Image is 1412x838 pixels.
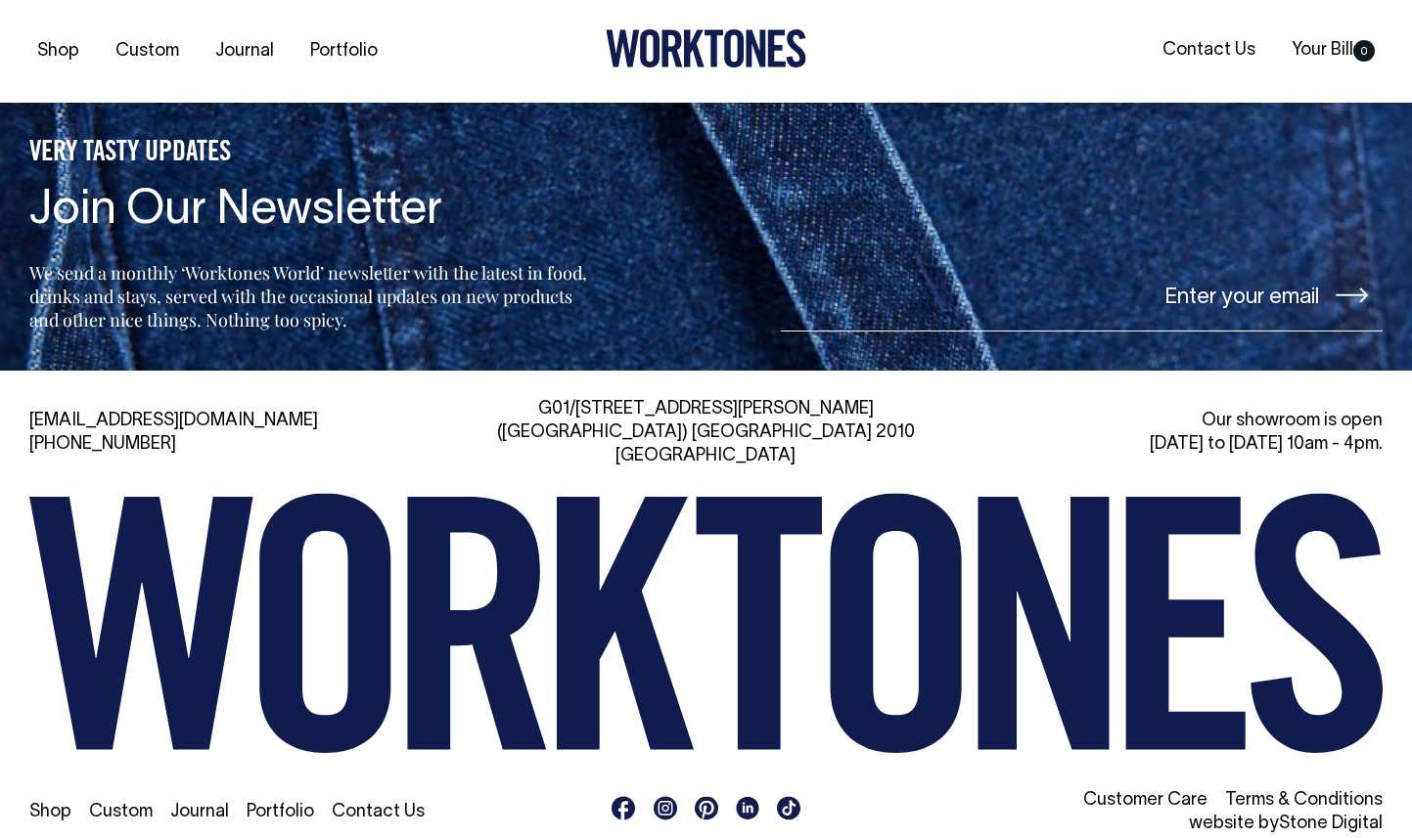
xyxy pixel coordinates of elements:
[1225,792,1383,809] a: Terms & Conditions
[1284,34,1383,66] a: Your Bill0
[29,137,593,170] h5: VERY TASTY UPDATES
[29,804,71,820] a: Shop
[29,186,593,238] h4: Join Our Newsletter
[1353,40,1375,62] span: 0
[1279,816,1383,832] a: Stone Digital
[170,804,229,820] a: Journal
[29,436,176,453] a: [PHONE_NUMBER]
[1155,34,1263,66] a: Contact Us
[951,410,1383,457] div: Our showroom is open [DATE] to [DATE] 10am - 4pm.
[247,804,314,820] a: Portfolio
[29,413,318,429] a: [EMAIL_ADDRESS][DOMAIN_NAME]
[89,804,153,820] a: Custom
[207,35,282,67] a: Journal
[490,398,922,468] div: G01/[STREET_ADDRESS][PERSON_NAME] ([GEOGRAPHIC_DATA]) [GEOGRAPHIC_DATA] 2010 [GEOGRAPHIC_DATA]
[302,35,386,67] a: Portfolio
[951,813,1383,836] li: website by
[29,261,593,331] p: We send a monthly ‘Worktones World’ newsletter with the latest in food, drinks and stays, served ...
[29,35,87,67] a: Shop
[781,258,1383,331] input: Enter your email
[1083,792,1207,809] a: Customer Care
[108,35,187,67] a: Custom
[332,804,425,820] a: Contact Us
